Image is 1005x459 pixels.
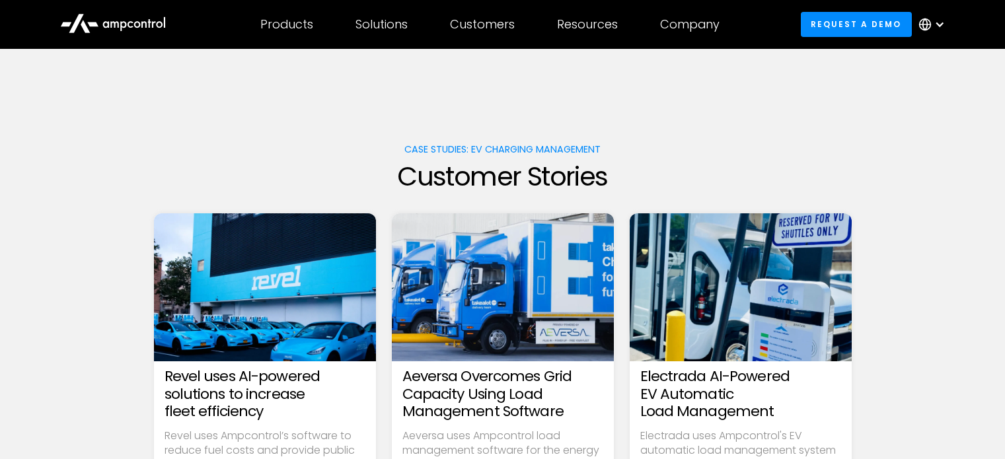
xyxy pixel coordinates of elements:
[260,17,313,32] div: Products
[402,368,603,420] h3: Aeversa Overcomes Grid Capacity Using Load Management Software
[450,17,515,32] div: Customers
[660,17,720,32] div: Company
[557,17,618,32] div: Resources
[165,368,365,420] h3: Revel uses AI-powered solutions to increase fleet efficiency
[154,144,852,155] h1: Case Studies: EV charging management
[801,12,912,36] a: Request a demo
[355,17,408,32] div: Solutions
[154,160,852,192] h2: Customer Stories
[640,368,841,420] h3: Electrada AI-Powered EV Automatic Load Management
